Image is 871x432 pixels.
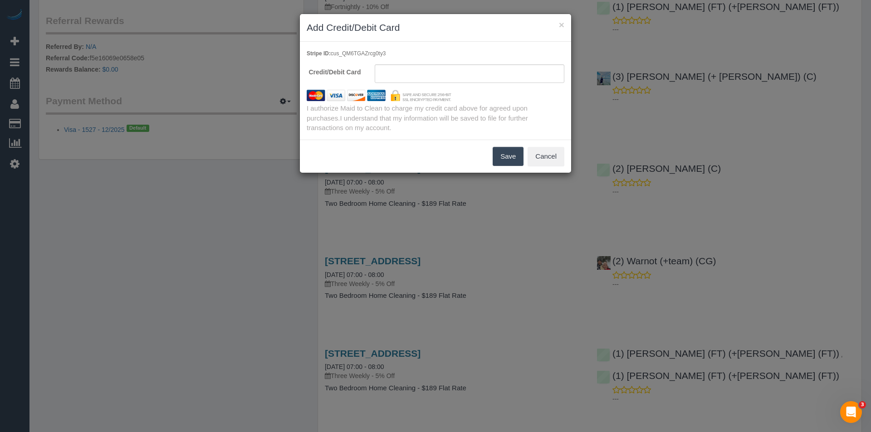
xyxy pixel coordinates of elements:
[528,147,564,166] button: Cancel
[840,401,862,423] iframe: Intercom live chat
[493,147,524,166] button: Save
[300,64,368,77] label: Credit/Debit Card
[382,69,558,78] iframe: Secure payment input frame
[307,50,386,57] small: cus_QM6TGAZrcg0ty3
[307,114,528,131] span: I understand that my information will be saved to file for further transactions on my account.
[300,103,571,132] div: I authorize Maid to Clean to charge my credit card above for agreed upon purchases.
[300,90,458,101] img: credit cards
[307,50,331,57] b: Stripe ID:
[859,401,866,408] span: 3
[307,21,564,34] h3: Add Credit/Debit Card
[559,20,564,29] button: ×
